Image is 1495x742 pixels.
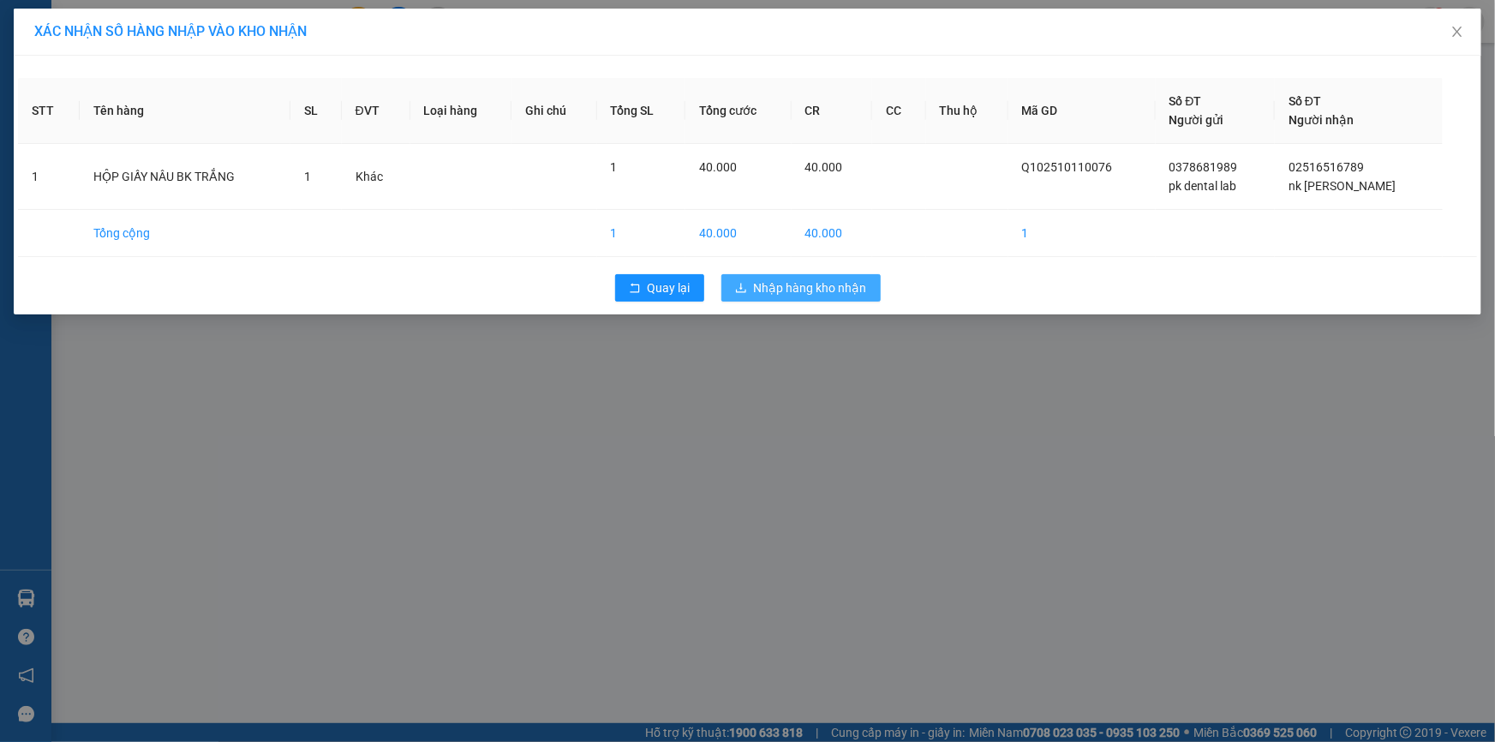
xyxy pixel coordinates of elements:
span: 40.000 [805,160,843,174]
th: CR [792,78,873,144]
span: Người gửi [1169,113,1224,127]
th: Ghi chú [511,78,597,144]
th: Mã GD [1008,78,1156,144]
button: downloadNhập hàng kho nhận [721,274,881,302]
td: 1 [18,144,80,210]
td: Khác [342,144,410,210]
td: 40.000 [685,210,791,257]
th: STT [18,78,80,144]
th: Tổng cước [685,78,791,144]
th: Loại hàng [410,78,511,144]
span: Số ĐT [1169,94,1202,108]
span: close [1450,25,1464,39]
span: 02516516789 [1289,160,1364,174]
th: SL [290,78,342,144]
th: Tổng SL [597,78,685,144]
span: rollback [629,282,641,296]
span: pk dental lab [1169,179,1237,193]
span: Người nhận [1289,113,1354,127]
span: Nhập hàng kho nhận [754,278,867,297]
span: nk [PERSON_NAME] [1289,179,1396,193]
td: HỘP GIẤY NÂU BK TRẮNG [80,144,290,210]
td: 1 [1008,210,1156,257]
span: Q102510110076 [1022,160,1113,174]
th: ĐVT [342,78,410,144]
span: 1 [611,160,618,174]
th: Tên hàng [80,78,290,144]
td: 1 [597,210,685,257]
td: 40.000 [792,210,873,257]
span: download [735,282,747,296]
span: 0378681989 [1169,160,1238,174]
span: 40.000 [699,160,737,174]
span: 1 [304,170,311,183]
th: Thu hộ [926,78,1008,144]
span: Quay lại [648,278,691,297]
td: Tổng cộng [80,210,290,257]
button: Close [1433,9,1481,57]
th: CC [872,78,925,144]
span: XÁC NHẬN SỐ HÀNG NHẬP VÀO KHO NHẬN [34,23,307,39]
span: Số ĐT [1289,94,1321,108]
button: rollbackQuay lại [615,274,704,302]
